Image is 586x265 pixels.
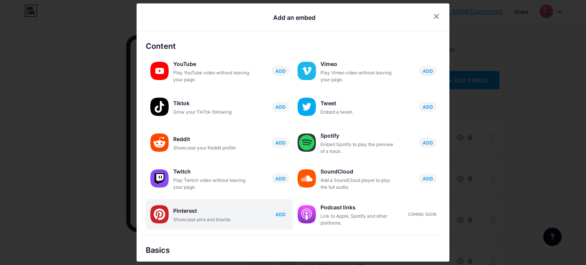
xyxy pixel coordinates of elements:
[150,205,169,223] img: pinterest
[275,175,286,182] span: ADD
[173,166,250,177] div: Twitch
[419,66,436,76] button: ADD
[173,59,250,69] div: YouTube
[275,68,286,74] span: ADD
[12,20,18,26] img: website_grey.svg
[423,68,433,74] span: ADD
[76,44,82,50] img: tab_keywords_by_traffic_grey.svg
[320,141,397,155] div: Embed Spotify to play the preview of a track.
[275,104,286,110] span: ADD
[173,134,250,145] div: Reddit
[84,45,129,50] div: Keywords by Traffic
[272,102,289,112] button: ADD
[150,98,169,116] img: tiktok
[298,133,316,152] img: spotify
[173,177,250,191] div: Play Twitch video without leaving your page.
[150,169,169,188] img: twitch
[173,145,250,151] div: Showcase your Reddit profile
[273,13,316,22] div: Add an embed
[298,98,316,116] img: twitter
[320,202,397,213] div: Podcast links
[272,66,289,76] button: ADD
[173,109,250,116] div: Grow your TikTok following
[173,216,250,223] div: Showcase pins and boards
[320,98,397,109] div: Tweet
[408,212,436,217] div: Coming soon
[20,20,84,26] div: Domain: [DOMAIN_NAME]
[146,40,440,52] div: Content
[298,62,316,80] img: vimeo
[320,166,397,177] div: SoundCloud
[320,213,397,226] div: Link to Apple, Spotify and other platforms.
[275,140,286,146] span: ADD
[150,62,169,80] img: youtube
[21,12,37,18] div: v 4.0.25
[423,175,433,182] span: ADD
[419,138,436,148] button: ADD
[146,244,440,256] div: Basics
[320,109,397,116] div: Embed a tweet.
[419,102,436,112] button: ADD
[423,104,433,110] span: ADD
[29,45,68,50] div: Domain Overview
[320,59,397,69] div: Vimeo
[298,169,316,188] img: soundcloud
[272,138,289,148] button: ADD
[173,206,250,216] div: Pinterest
[275,211,286,218] span: ADD
[173,98,250,109] div: Tiktok
[173,69,250,83] div: Play YouTube video without leaving your page.
[150,133,169,152] img: reddit
[419,173,436,183] button: ADD
[21,44,27,50] img: tab_domain_overview_orange.svg
[12,12,18,18] img: logo_orange.svg
[320,130,397,141] div: Spotify
[320,69,397,83] div: Play Vimeo video without leaving your page.
[272,209,289,219] button: ADD
[272,173,289,183] button: ADD
[298,205,316,223] img: podcastlinks
[320,177,397,191] div: Add a SoundCloud player to play the full audio.
[423,140,433,146] span: ADD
